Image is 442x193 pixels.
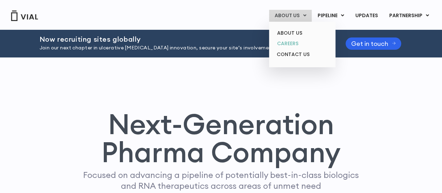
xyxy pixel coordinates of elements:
a: ABOUT USMenu Toggle [269,10,312,22]
a: PARTNERSHIPMenu Toggle [384,10,435,22]
a: UPDATES [350,10,383,22]
a: PIPELINEMenu Toggle [312,10,349,22]
a: ABOUT US [271,28,333,39]
a: Get in touch [346,37,401,50]
a: CONTACT US [271,49,333,60]
h2: Now recruiting sites globally [39,35,328,43]
p: Focused on advancing a pipeline of potentially best-in-class biologics and RNA therapeutics acros... [80,170,362,191]
img: Vial Logo [10,11,38,21]
a: CAREERS [271,38,333,49]
span: Get in touch [351,41,388,46]
p: Join our next chapter in ulcerative [MEDICAL_DATA] innovation, secure your site’s involvement [DA... [39,44,328,52]
h1: Next-Generation Pharma Company [70,110,372,166]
